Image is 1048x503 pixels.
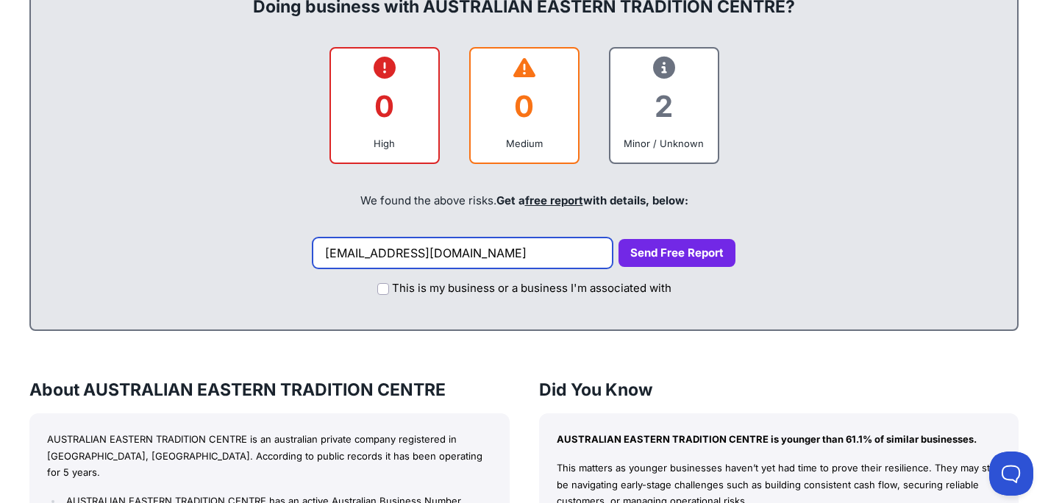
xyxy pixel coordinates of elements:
[29,378,510,402] h3: About AUSTRALIAN EASTERN TRADITION CENTRE
[525,193,583,207] a: free report
[482,76,566,136] div: 0
[496,193,688,207] span: Get a with details, below:
[622,76,706,136] div: 2
[343,76,427,136] div: 0
[989,452,1033,496] iframe: Toggle Customer Support
[343,136,427,151] div: High
[539,378,1019,402] h3: Did You Know
[622,136,706,151] div: Minor / Unknown
[392,280,671,297] label: This is my business or a business I'm associated with
[46,176,1002,226] div: We found the above risks.
[482,136,566,151] div: Medium
[557,431,1002,448] p: AUSTRALIAN EASTERN TRADITION CENTRE is younger than 61.1% of similar businesses.
[47,431,492,481] p: AUSTRALIAN EASTERN TRADITION CENTRE is an australian private company registered in [GEOGRAPHIC_DA...
[619,239,735,268] button: Send Free Report
[313,238,613,268] input: Your email address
